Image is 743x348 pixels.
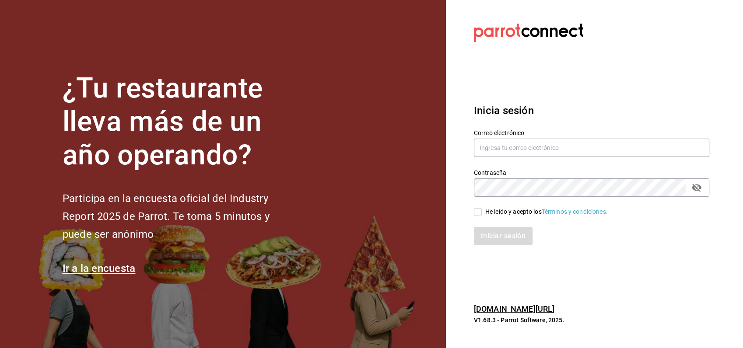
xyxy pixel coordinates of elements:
[542,208,608,215] a: Términos y condiciones.
[474,169,709,175] label: Contraseña
[689,180,704,195] button: passwordField
[474,304,554,313] a: [DOMAIN_NAME][URL]
[474,129,709,136] label: Correo electrónico
[474,103,709,118] h3: Inicia sesión
[474,139,709,157] input: Ingresa tu correo electrónico
[485,207,608,216] div: He leído y acepto los
[63,190,299,243] h2: Participa en la encuesta oficial del Industry Report 2025 de Parrot. Te toma 5 minutos y puede se...
[474,316,709,324] p: V1.68.3 - Parrot Software, 2025.
[63,262,136,275] a: Ir a la encuesta
[63,72,299,172] h1: ¿Tu restaurante lleva más de un año operando?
